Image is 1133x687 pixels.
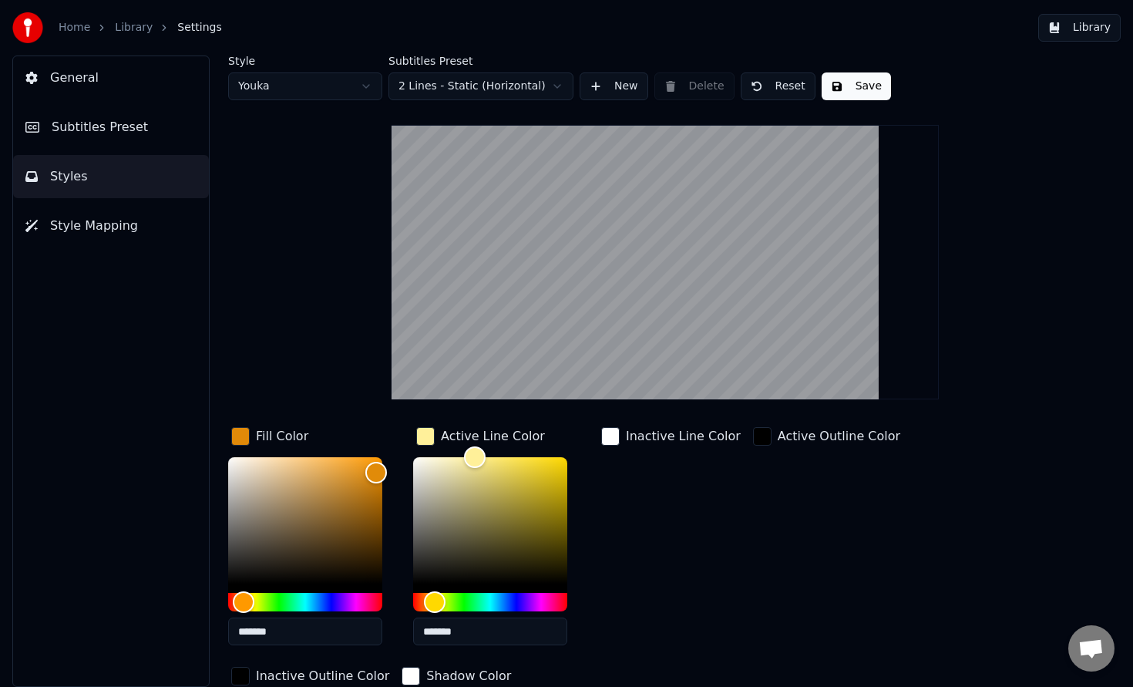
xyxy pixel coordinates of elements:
div: Hue [228,593,382,611]
span: Styles [50,167,88,186]
button: Styles [13,155,209,198]
div: Shadow Color [426,667,511,685]
span: Style Mapping [50,217,138,235]
div: Color [228,457,382,584]
div: Active Line Color [441,427,545,446]
span: Subtitles Preset [52,118,148,136]
button: Subtitles Preset [13,106,209,149]
nav: breadcrumb [59,20,222,35]
button: Reset [741,72,815,100]
div: Hue [413,593,567,611]
button: Save [822,72,891,100]
button: New [580,72,648,100]
button: Inactive Line Color [598,424,744,449]
button: Active Line Color [413,424,548,449]
div: Inactive Line Color [626,427,741,446]
span: General [50,69,99,87]
a: Library [115,20,153,35]
div: Active Outline Color [778,427,900,446]
div: Fill Color [256,427,308,446]
button: Library [1038,14,1121,42]
img: youka [12,12,43,43]
button: Fill Color [228,424,311,449]
button: Style Mapping [13,204,209,248]
div: Inactive Outline Color [256,667,389,685]
button: Active Outline Color [750,424,903,449]
button: General [13,56,209,99]
div: Color [413,457,567,584]
label: Subtitles Preset [388,56,573,66]
span: Settings [177,20,221,35]
a: Home [59,20,90,35]
label: Style [228,56,382,66]
div: Open chat [1068,625,1115,672]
